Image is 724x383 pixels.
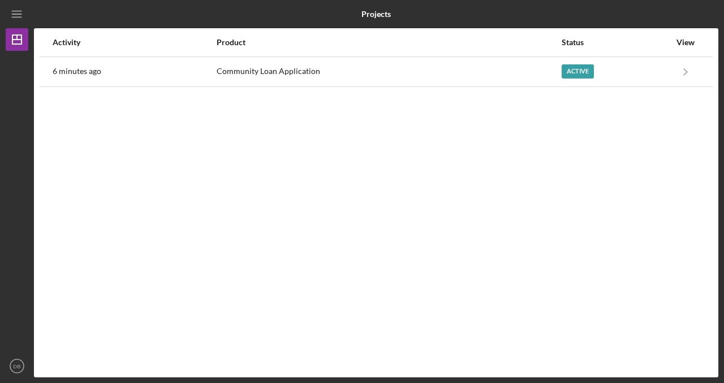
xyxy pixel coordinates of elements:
div: View [671,38,700,47]
button: DB [6,355,28,377]
div: Product [217,38,561,47]
time: 2025-09-28 21:56 [53,67,101,76]
div: Active [562,64,594,79]
div: Activity [53,38,216,47]
b: Projects [361,10,391,19]
div: Status [562,38,670,47]
text: DB [13,363,20,369]
div: Community Loan Application [217,58,561,86]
